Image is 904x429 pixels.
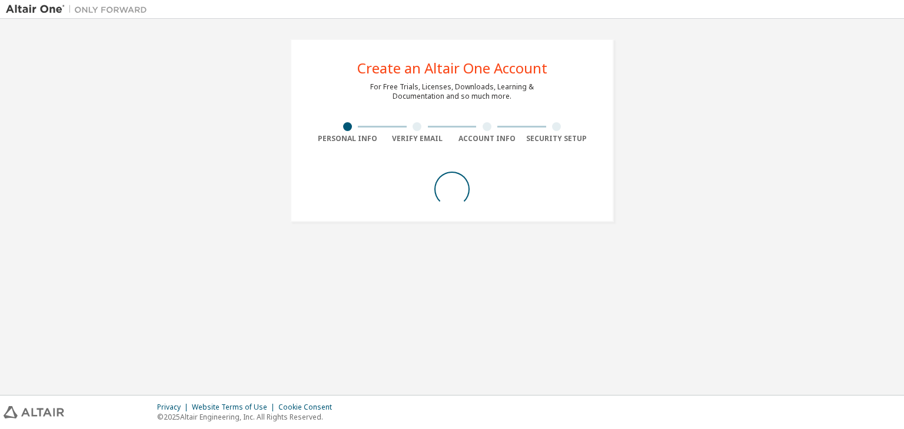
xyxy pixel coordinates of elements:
[4,406,64,418] img: altair_logo.svg
[278,403,339,412] div: Cookie Consent
[157,412,339,422] p: © 2025 Altair Engineering, Inc. All Rights Reserved.
[370,82,534,101] div: For Free Trials, Licenses, Downloads, Learning & Documentation and so much more.
[522,134,592,143] div: Security Setup
[383,134,453,143] div: Verify Email
[452,134,522,143] div: Account Info
[357,61,547,75] div: Create an Altair One Account
[6,4,153,15] img: Altair One
[313,134,383,143] div: Personal Info
[192,403,278,412] div: Website Terms of Use
[157,403,192,412] div: Privacy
